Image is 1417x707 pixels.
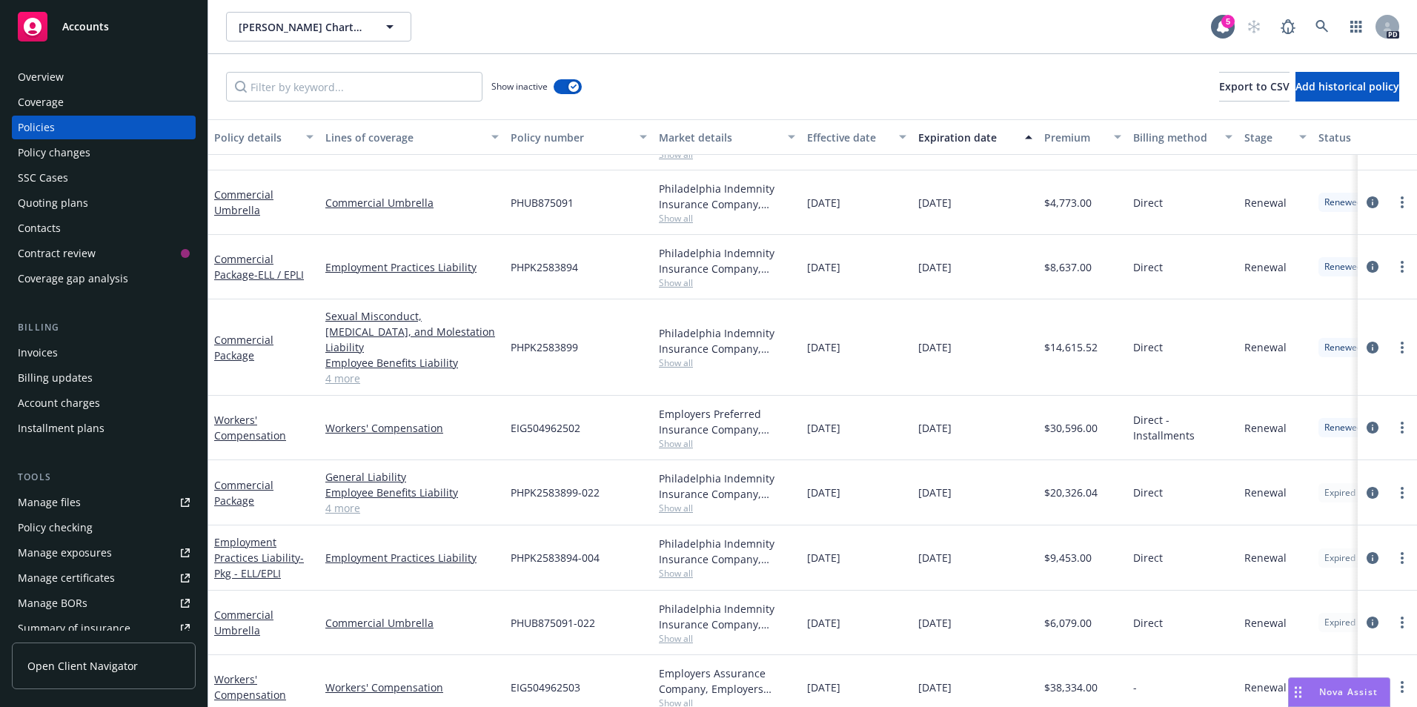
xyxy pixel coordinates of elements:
div: Expiration date [918,130,1016,145]
a: Employment Practices Liability [325,259,499,275]
a: Coverage [12,90,196,114]
div: Manage files [18,491,81,514]
a: General Liability [325,469,499,485]
div: Billing updates [18,366,93,390]
span: Manage exposures [12,541,196,565]
span: [DATE] [918,615,952,631]
a: Commercial Umbrella [325,195,499,210]
span: Show inactive [491,80,548,93]
span: Add historical policy [1295,79,1399,93]
a: circleInformation [1364,549,1381,567]
span: $8,637.00 [1044,259,1092,275]
a: Commercial Umbrella [214,608,273,637]
span: Renewal [1244,420,1287,436]
span: PHPK2583899 [511,339,578,355]
span: Renewed [1324,421,1362,434]
span: [DATE] [918,259,952,275]
span: [DATE] [918,680,952,695]
div: Employers Assurance Company, Employers Insurance Group [659,665,795,697]
button: Stage [1238,119,1313,155]
span: Direct [1133,259,1163,275]
div: Status [1318,130,1409,145]
span: PHPK2583894 [511,259,578,275]
span: [DATE] [807,615,840,631]
a: Workers' Compensation [325,420,499,436]
span: - Pkg - ELL/EPLI [214,551,304,580]
span: PHPK2583894-004 [511,550,600,565]
a: circleInformation [1364,614,1381,631]
span: Renewed [1324,196,1362,209]
span: Direct [1133,339,1163,355]
span: Expired [1324,616,1355,629]
span: [DATE] [918,485,952,500]
span: [DATE] [918,339,952,355]
div: Philadelphia Indemnity Insurance Company, [GEOGRAPHIC_DATA] Insurance Companies [659,325,795,356]
a: Policies [12,116,196,139]
a: Manage certificates [12,566,196,590]
span: Show all [659,437,795,450]
div: Quoting plans [18,191,88,215]
div: Policies [18,116,55,139]
a: Manage files [12,491,196,514]
a: Account charges [12,391,196,415]
a: Installment plans [12,416,196,440]
a: Employment Practices Liability [214,535,304,580]
div: Manage exposures [18,541,112,565]
span: PHUB875091 [511,195,574,210]
span: Direct - Installments [1133,412,1232,443]
a: more [1393,549,1411,567]
span: Renewal [1244,195,1287,210]
button: Policy details [208,119,319,155]
span: Direct [1133,195,1163,210]
div: Policy changes [18,141,90,165]
div: Installment plans [18,416,104,440]
span: $4,773.00 [1044,195,1092,210]
a: Policy changes [12,141,196,165]
div: Philadelphia Indemnity Insurance Company, [GEOGRAPHIC_DATA] Insurance Companies [659,536,795,567]
a: more [1393,484,1411,502]
button: Add historical policy [1295,72,1399,102]
input: Filter by keyword... [226,72,482,102]
a: Invoices [12,341,196,365]
span: Show all [659,212,795,225]
div: Account charges [18,391,100,415]
a: Accounts [12,6,196,47]
a: circleInformation [1364,258,1381,276]
a: Employee Benefits Liability [325,485,499,500]
a: Employee Benefits Liability [325,355,499,371]
span: Renewal [1244,680,1287,695]
a: Contract review [12,242,196,265]
a: more [1393,419,1411,437]
button: Nova Assist [1288,677,1390,707]
span: Renewal [1244,550,1287,565]
a: 4 more [325,500,499,516]
button: [PERSON_NAME] Charter School [226,12,411,42]
span: Open Client Navigator [27,658,138,674]
a: more [1393,678,1411,696]
div: Lines of coverage [325,130,482,145]
a: SSC Cases [12,166,196,190]
div: Manage certificates [18,566,115,590]
a: circleInformation [1364,339,1381,356]
span: PHUB875091-022 [511,615,595,631]
span: [PERSON_NAME] Charter School [239,19,367,35]
a: Workers' Compensation [214,413,286,442]
div: Market details [659,130,779,145]
div: Billing method [1133,130,1216,145]
span: Expired [1324,551,1355,565]
a: more [1393,258,1411,276]
a: Coverage gap analysis [12,267,196,291]
span: Renewed [1324,341,1362,354]
a: Contacts [12,216,196,240]
span: $38,334.00 [1044,680,1098,695]
span: Expired [1324,486,1355,499]
a: Summary of insurance [12,617,196,640]
div: Coverage [18,90,64,114]
div: Premium [1044,130,1105,145]
span: [DATE] [918,195,952,210]
span: $9,453.00 [1044,550,1092,565]
a: Workers' Compensation [214,672,286,702]
a: more [1393,339,1411,356]
span: Export to CSV [1219,79,1290,93]
div: Contacts [18,216,61,240]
